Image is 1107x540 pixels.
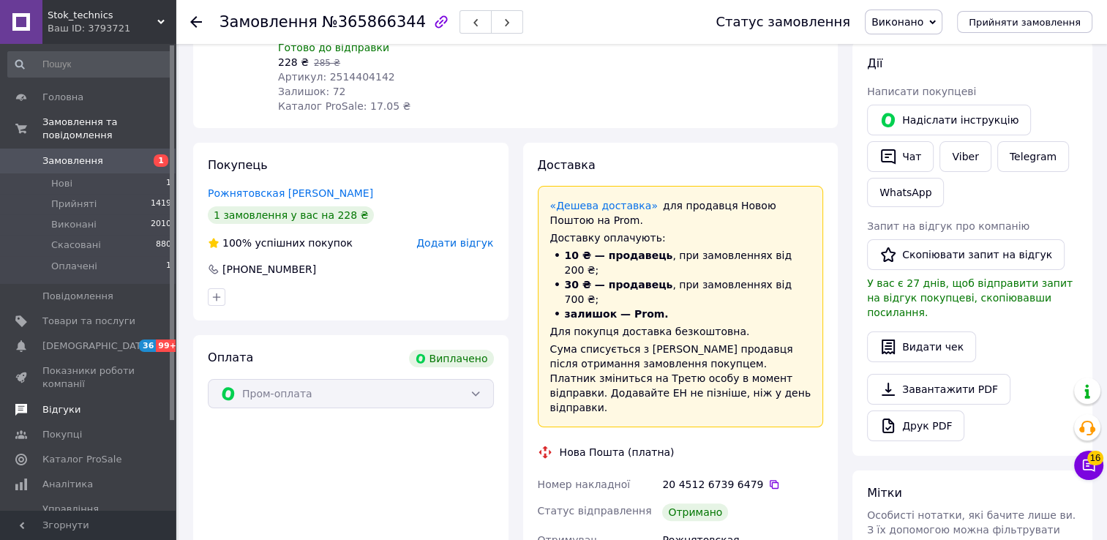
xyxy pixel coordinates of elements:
span: Залишок: 72 [278,86,345,97]
button: Видати чек [867,331,976,362]
a: Рожнятовская [PERSON_NAME] [208,187,373,199]
button: Надіслати інструкцію [867,105,1031,135]
input: Пошук [7,51,173,78]
div: Статус замовлення [716,15,850,29]
span: 1 [166,177,171,190]
span: Статус відправлення [538,505,652,517]
span: 228 ₴ [278,56,309,68]
a: Viber [939,141,991,172]
div: успішних покупок [208,236,353,250]
span: 100% [222,237,252,249]
div: Для покупця доставка безкоштовна. [550,324,811,339]
span: Виконано [871,16,923,28]
span: Покупець [208,158,268,172]
span: Товари та послуги [42,315,135,328]
div: Виплачено [409,350,494,367]
div: Доставку оплачують: [550,230,811,245]
div: 1 замовлення у вас на 228 ₴ [208,206,374,224]
span: Аналітика [42,478,93,491]
a: «Дешева доставка» [550,200,658,211]
span: Замовлення [219,13,318,31]
div: Сума списується з [PERSON_NAME] продавця після отримання замовлення покупцем. Платник зміниться н... [550,342,811,415]
a: WhatsApp [867,178,944,207]
span: Номер накладної [538,479,631,490]
span: 880 [156,239,171,252]
div: [PHONE_NUMBER] [221,262,318,277]
span: 1419 [151,198,171,211]
a: Telegram [997,141,1069,172]
div: Ваш ID: 3793721 [48,22,176,35]
div: для продавця Новою Поштою на Prom. [550,198,811,228]
button: Чат [867,141,934,172]
span: 285 ₴ [314,58,340,68]
div: Отримано [662,503,728,521]
span: 10 ₴ — продавець [565,250,673,261]
span: №365866344 [322,13,426,31]
span: Покупці [42,428,82,441]
span: Замовлення [42,154,103,168]
button: Скопіювати запит на відгук [867,239,1065,270]
span: 36 [139,340,156,352]
span: 99+ [156,340,180,352]
span: [DEMOGRAPHIC_DATA] [42,340,151,353]
span: Готово до відправки [278,42,389,53]
span: Написати покупцеві [867,86,976,97]
span: Додати відгук [416,237,493,249]
span: Нові [51,177,72,190]
span: Запит на відгук про компанію [867,220,1029,232]
button: Чат з покупцем16 [1074,451,1103,480]
span: У вас є 27 днів, щоб відправити запит на відгук покупцеві, скопіювавши посилання. [867,277,1073,318]
span: Каталог ProSale [42,453,121,466]
span: Оплата [208,350,253,364]
div: Повернутися назад [190,15,202,29]
span: Управління сайтом [42,503,135,529]
span: Повідомлення [42,290,113,303]
span: Мітки [867,486,902,500]
span: 1 [166,260,171,273]
span: Доставка [538,158,596,172]
div: Нова Пошта (платна) [556,445,678,460]
span: Показники роботи компанії [42,364,135,391]
span: Оплачені [51,260,97,273]
span: Скасовані [51,239,101,252]
span: 30 ₴ — продавець [565,279,673,290]
span: Головна [42,91,83,104]
span: Stok_technics [48,9,157,22]
span: Прийняти замовлення [969,17,1081,28]
a: Друк PDF [867,410,964,441]
a: Завантажити PDF [867,374,1010,405]
span: Дії [867,56,882,70]
span: 1 [154,154,168,167]
span: Відгуки [42,403,80,416]
span: залишок — Prom. [565,308,669,320]
div: 20 4512 6739 6479 [662,477,823,492]
span: Каталог ProSale: 17.05 ₴ [278,100,410,112]
span: Артикул: 2514404142 [278,71,395,83]
li: , при замовленнях від 200 ₴; [550,248,811,277]
button: Прийняти замовлення [957,11,1092,33]
li: , при замовленнях від 700 ₴; [550,277,811,307]
span: Прийняті [51,198,97,211]
span: Замовлення та повідомлення [42,116,176,142]
span: Виконані [51,218,97,231]
span: 16 [1087,451,1103,465]
span: 2010 [151,218,171,231]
